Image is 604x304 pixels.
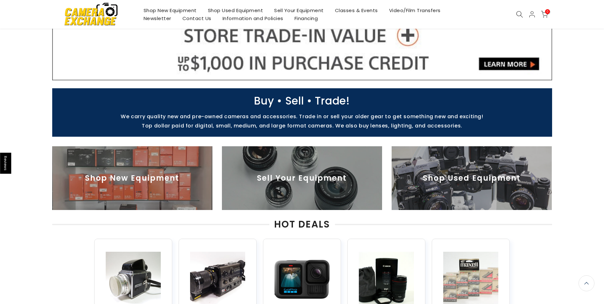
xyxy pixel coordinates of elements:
[269,6,330,14] a: Sell Your Equipment
[138,6,202,14] a: Shop New Equipment
[290,70,294,73] li: Page dot 2
[289,14,323,22] a: Financing
[579,275,594,291] a: Back to the top
[138,14,177,22] a: Newsletter
[545,9,550,14] span: 0
[284,70,287,73] li: Page dot 1
[297,70,301,73] li: Page dot 3
[329,6,383,14] a: Classes & Events
[49,123,555,129] p: Top dollar paid for digital, small, medium, and large format cameras. We also buy lenses, lightin...
[202,6,269,14] a: Shop Used Equipment
[49,113,555,119] p: We carry quality new and pre-owned cameras and accessories. Trade in or sell your older gear to g...
[177,14,217,22] a: Contact Us
[269,220,335,229] span: HOT DEALS
[383,6,446,14] a: Video/Film Transfers
[304,70,307,73] li: Page dot 4
[49,98,555,104] p: Buy • Sell • Trade!
[217,14,289,22] a: Information and Policies
[317,70,321,73] li: Page dot 6
[310,70,314,73] li: Page dot 5
[541,11,548,18] a: 0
